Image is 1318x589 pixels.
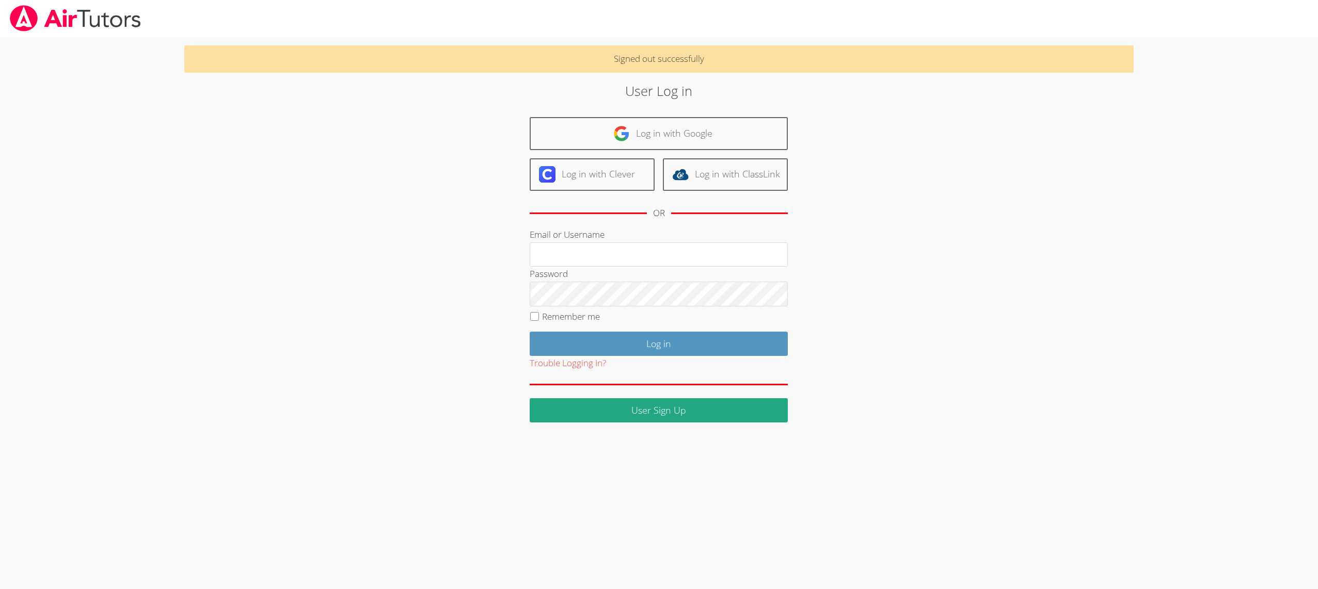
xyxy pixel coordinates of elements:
[530,332,788,356] input: Log in
[663,158,788,191] a: Log in with ClassLink
[653,206,665,221] div: OR
[303,81,1015,101] h2: User Log in
[542,310,600,322] label: Remember me
[184,45,1133,73] p: Signed out successfully
[539,166,555,183] img: clever-logo-6eab21bc6e7a338710f1a6ff85c0baf02591cd810cc4098c63d3a4b26e2feb20.svg
[613,125,630,142] img: google-logo-50288ca7cdecda66e5e0955fdab243c47b7ad437acaf1139b6f446037453330a.svg
[530,398,788,422] a: User Sign Up
[530,117,788,150] a: Log in with Google
[530,158,655,191] a: Log in with Clever
[9,5,142,31] img: airtutors_banner-c4298cdbf04f3fff15de1276eac7730deb9818008684d7c2e4769d2f7ddbe033.png
[672,166,689,183] img: classlink-logo-d6bb404cc1216ec64c9a2012d9dc4662098be43eaf13dc465df04b49fa7ab582.svg
[530,268,568,280] label: Password
[530,228,605,240] label: Email or Username
[530,356,606,371] button: Trouble Logging In?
